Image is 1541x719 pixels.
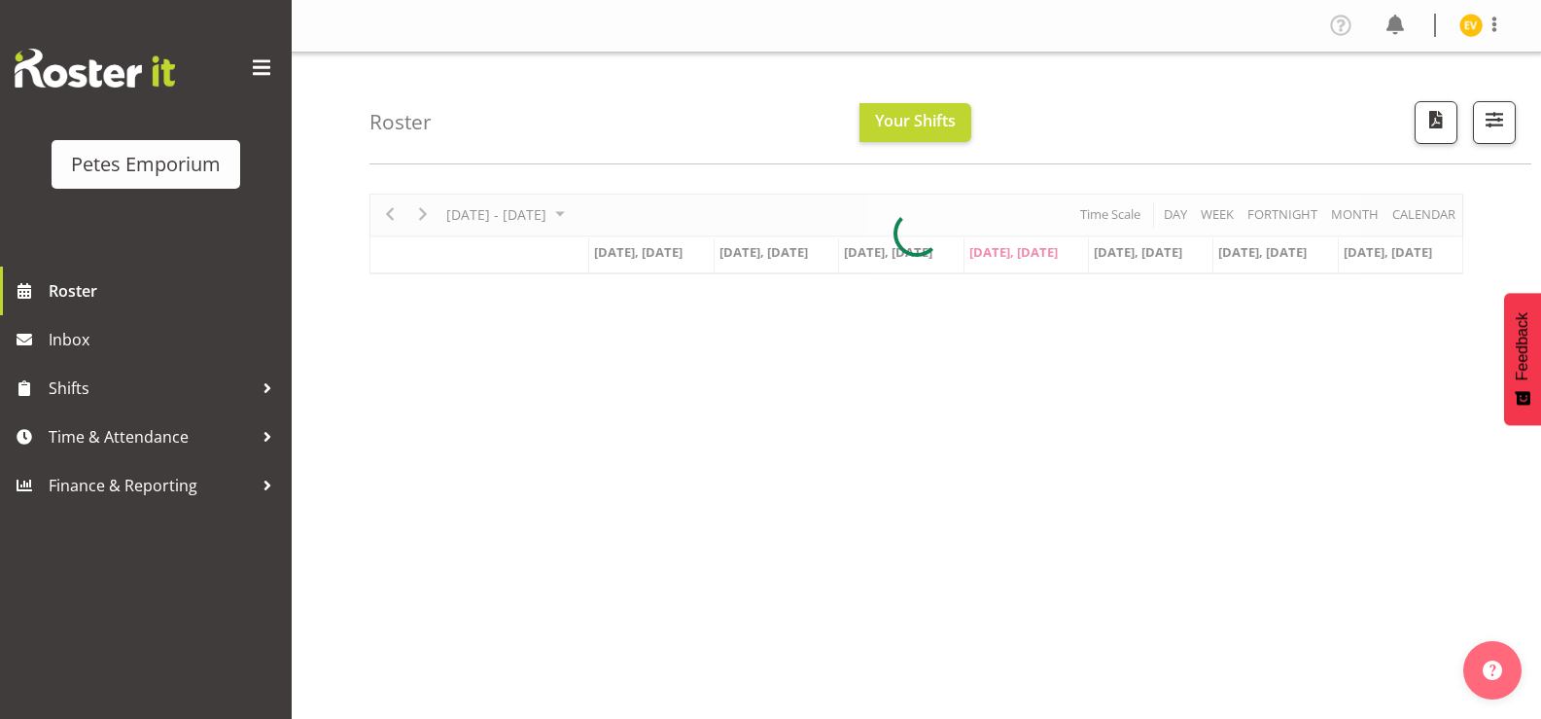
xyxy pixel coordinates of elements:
span: Shifts [49,374,253,403]
div: Petes Emporium [71,150,221,179]
button: Your Shifts [859,103,971,142]
button: Download a PDF of the roster according to the set date range. [1415,101,1457,144]
img: help-xxl-2.png [1483,661,1502,680]
button: Filter Shifts [1473,101,1516,144]
span: Roster [49,276,282,306]
img: Rosterit website logo [15,49,175,88]
span: Finance & Reporting [49,471,253,500]
h4: Roster [369,111,432,133]
span: Time & Attendance [49,422,253,451]
span: Your Shifts [875,110,956,131]
button: Feedback - Show survey [1504,293,1541,425]
span: Inbox [49,325,282,354]
img: eva-vailini10223.jpg [1459,14,1483,37]
span: Feedback [1514,312,1531,380]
